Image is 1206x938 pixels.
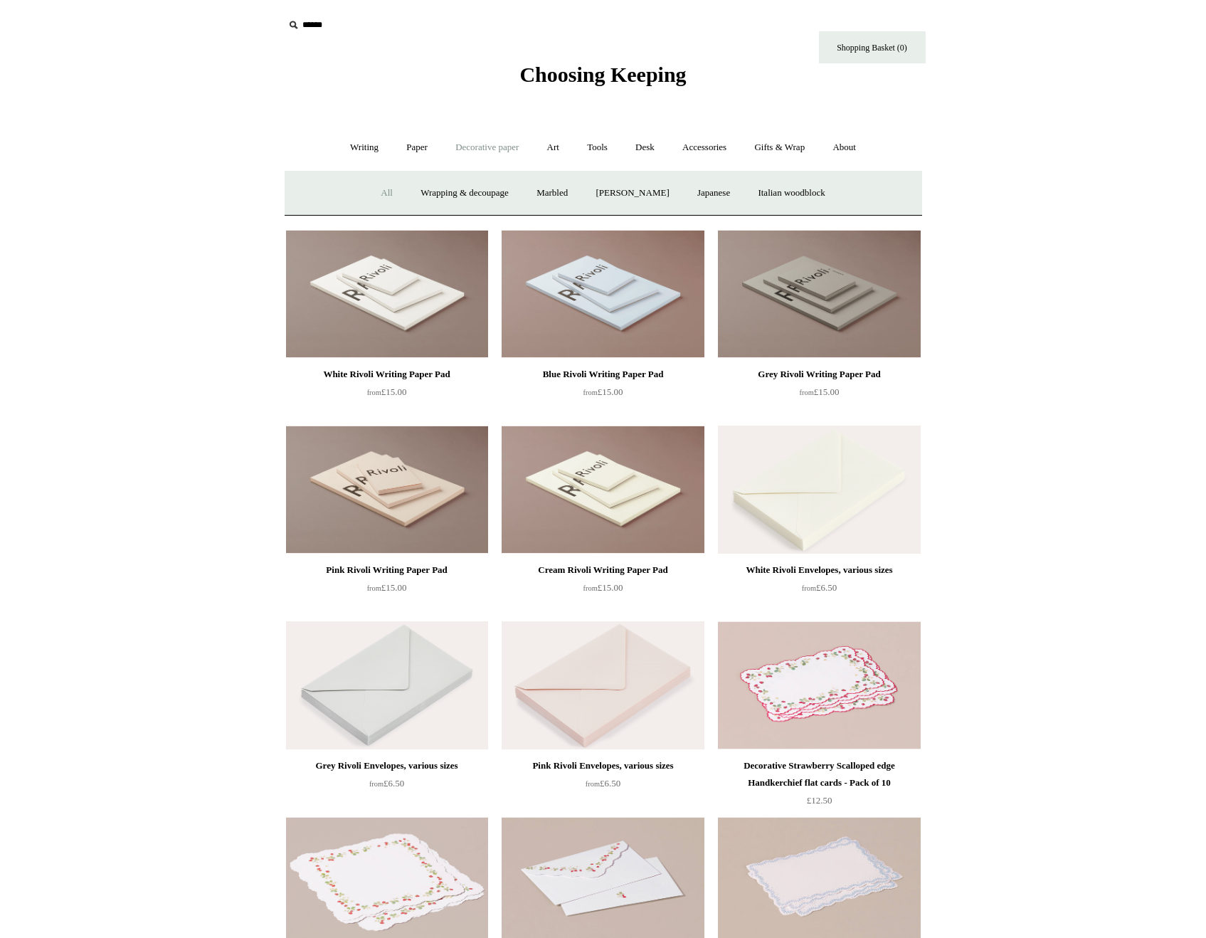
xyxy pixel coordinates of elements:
span: £6.50 [802,582,837,593]
img: Blue Rivoli Writing Paper Pad [502,230,704,358]
a: Wrapping & decoupage [408,174,522,212]
a: Pink Rivoli Writing Paper Pad Pink Rivoli Writing Paper Pad [286,426,488,554]
a: Japanese [684,174,743,212]
span: £12.50 [807,795,832,806]
a: White Rivoli Writing Paper Pad from£15.00 [286,366,488,424]
a: Decorative paper [443,129,531,167]
img: Pink Rivoli Envelopes, various sizes [502,621,704,749]
div: Grey Rivoli Writing Paper Pad [721,366,916,383]
a: Italian woodblock [745,174,837,212]
a: Writing [337,129,391,167]
span: £15.00 [583,386,623,397]
span: from [583,584,598,592]
div: Blue Rivoli Writing Paper Pad [505,366,700,383]
a: Grey Rivoli Envelopes, various sizes from£6.50 [286,757,488,816]
a: Grey Rivoli Envelopes, various sizes Grey Rivoli Envelopes, various sizes [286,621,488,749]
img: White Rivoli Envelopes, various sizes [718,426,920,554]
a: Accessories [670,129,739,167]
a: Tools [574,129,620,167]
a: Gifts & Wrap [741,129,818,167]
span: from [583,389,598,396]
div: Pink Rivoli Writing Paper Pad [290,562,485,579]
a: Choosing Keeping [519,74,686,84]
div: Grey Rivoli Envelopes, various sizes [290,757,485,774]
span: from [369,780,384,788]
span: £6.50 [369,778,404,789]
a: Shopping Basket (0) [819,31,926,63]
a: Decorative Strawberry Scalloped edge Handkerchief flat cards - Pack of 10 Decorative Strawberry S... [718,621,920,749]
span: from [367,389,381,396]
div: Cream Rivoli Writing Paper Pad [505,562,700,579]
img: Grey Rivoli Writing Paper Pad [718,230,920,358]
span: from [802,584,816,592]
span: £15.00 [367,582,407,593]
a: Grey Rivoli Writing Paper Pad Grey Rivoli Writing Paper Pad [718,230,920,358]
a: Marbled [524,174,581,212]
a: Art [534,129,572,167]
a: Cream Rivoli Writing Paper Pad Cream Rivoli Writing Paper Pad [502,426,704,554]
span: £6.50 [586,778,620,789]
img: Grey Rivoli Envelopes, various sizes [286,621,488,749]
a: Blue Rivoli Writing Paper Pad Blue Rivoli Writing Paper Pad [502,230,704,358]
a: About [820,129,869,167]
a: Grey Rivoli Writing Paper Pad from£15.00 [718,366,920,424]
div: White Rivoli Envelopes, various sizes [721,562,916,579]
a: White Rivoli Envelopes, various sizes from£6.50 [718,562,920,620]
span: £15.00 [800,386,840,397]
a: Pink Rivoli Envelopes, various sizes Pink Rivoli Envelopes, various sizes [502,621,704,749]
img: Pink Rivoli Writing Paper Pad [286,426,488,554]
img: White Rivoli Writing Paper Pad [286,230,488,358]
a: All [368,174,406,212]
span: from [586,780,600,788]
span: Choosing Keeping [519,63,686,86]
a: Decorative Strawberry Scalloped edge Handkerchief flat cards - Pack of 10 £12.50 [718,757,920,816]
a: [PERSON_NAME] [583,174,682,212]
a: Paper [393,129,440,167]
span: £15.00 [367,386,407,397]
img: Decorative Strawberry Scalloped edge Handkerchief flat cards - Pack of 10 [718,621,920,749]
a: Pink Rivoli Envelopes, various sizes from£6.50 [502,757,704,816]
div: Decorative Strawberry Scalloped edge Handkerchief flat cards - Pack of 10 [721,757,916,791]
a: White Rivoli Envelopes, various sizes White Rivoli Envelopes, various sizes [718,426,920,554]
a: Cream Rivoli Writing Paper Pad from£15.00 [502,562,704,620]
div: Pink Rivoli Envelopes, various sizes [505,757,700,774]
a: White Rivoli Writing Paper Pad White Rivoli Writing Paper Pad [286,230,488,358]
a: Blue Rivoli Writing Paper Pad from£15.00 [502,366,704,424]
img: Cream Rivoli Writing Paper Pad [502,426,704,554]
span: from [367,584,381,592]
div: White Rivoli Writing Paper Pad [290,366,485,383]
span: from [800,389,814,396]
a: Desk [623,129,667,167]
a: Pink Rivoli Writing Paper Pad from£15.00 [286,562,488,620]
span: £15.00 [583,582,623,593]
